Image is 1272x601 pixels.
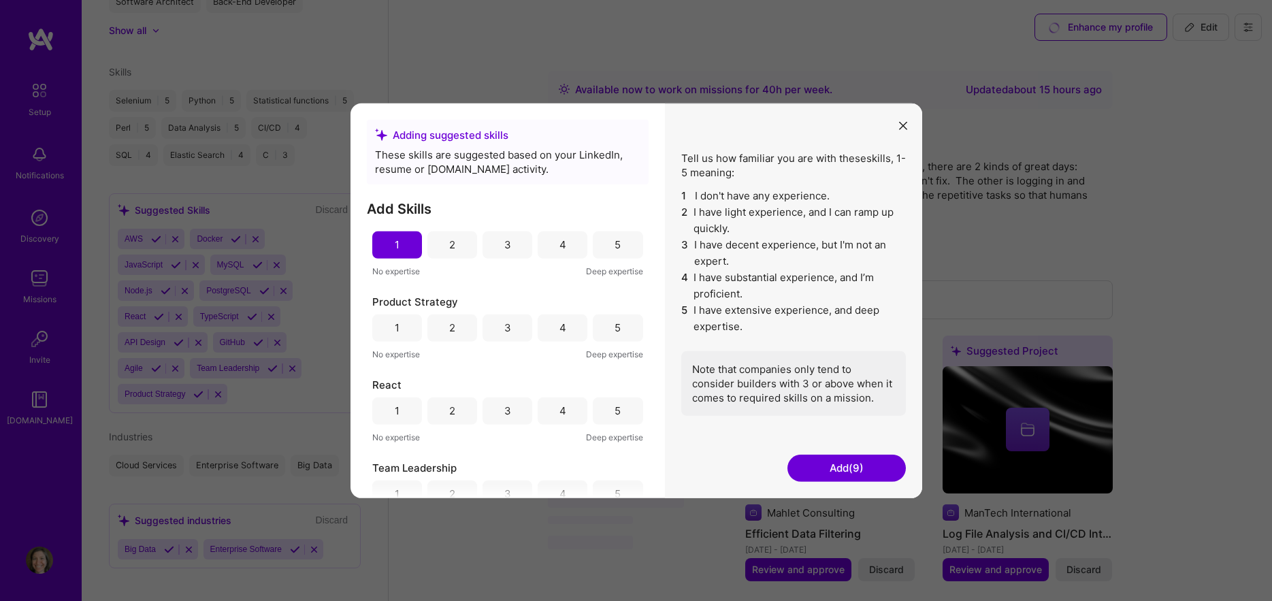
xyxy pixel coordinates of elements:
span: No expertise [372,263,420,278]
div: Note that companies only tend to consider builders with 3 or above when it comes to required skil... [681,351,906,415]
i: icon Close [899,122,907,130]
span: Deep expertise [586,346,643,361]
span: 1 [681,187,689,204]
div: 5 [615,487,621,501]
span: 5 [681,302,689,334]
span: 2 [681,204,689,236]
div: 3 [504,404,511,418]
div: Adding suggested skills [375,127,640,142]
li: I have substantial experience, and I’m proficient. [681,269,906,302]
h3: Add Skills [367,200,649,216]
span: 3 [681,236,689,269]
div: 4 [559,487,566,501]
div: These skills are suggested based on your LinkedIn, resume or [DOMAIN_NAME] activity. [375,147,640,176]
span: No expertise [372,346,420,361]
div: 3 [504,487,511,501]
div: 4 [559,238,566,252]
span: React [372,377,402,391]
div: 1 [395,404,399,418]
div: 4 [559,321,566,335]
div: 1 [395,238,399,252]
div: Tell us how familiar you are with these skills , 1-5 meaning: [681,150,906,415]
span: No expertise [372,429,420,444]
div: modal [350,103,922,498]
div: 5 [615,404,621,418]
li: I have decent experience, but I'm not an expert. [681,236,906,269]
div: 1 [395,487,399,501]
button: Add(9) [787,455,906,482]
span: Team Leadership [372,460,457,474]
div: 3 [504,238,511,252]
li: I don't have any experience. [681,187,906,204]
div: 1 [395,321,399,335]
span: 4 [681,269,689,302]
div: 2 [449,487,455,501]
div: 2 [449,404,455,418]
div: 2 [449,321,455,335]
div: 4 [559,404,566,418]
span: Deep expertise [586,429,643,444]
div: 3 [504,321,511,335]
span: Product Strategy [372,294,458,308]
div: 5 [615,321,621,335]
i: icon SuggestedTeams [375,129,387,141]
li: I have light experience, and I can ramp up quickly. [681,204,906,236]
div: 5 [615,238,621,252]
span: Deep expertise [586,263,643,278]
li: I have extensive experience, and deep expertise. [681,302,906,334]
div: 2 [449,238,455,252]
